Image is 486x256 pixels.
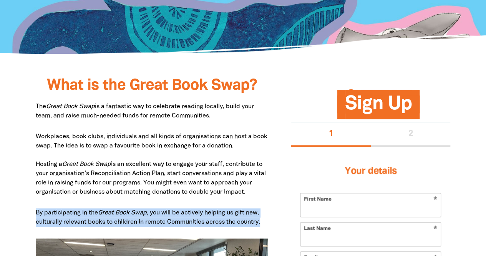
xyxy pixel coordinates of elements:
[46,104,95,109] em: Great Book Swap
[36,208,268,227] p: By participating in the , you will be actively helping us gift new, culturally relevant books to ...
[98,210,147,216] em: Great Book Swap
[291,122,371,147] button: Stage 1
[300,156,441,187] h3: Your details
[36,102,268,120] p: The is a fantastic way to celebrate reading locally, build your team, and raise much-needed funds...
[36,132,268,197] p: Workplaces, book clubs, individuals and all kinds of organisations can host a book swap. The idea...
[46,79,257,93] span: What is the Great Book Swap?
[345,95,412,119] span: Sign Up
[62,162,111,167] em: Great Book Swap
